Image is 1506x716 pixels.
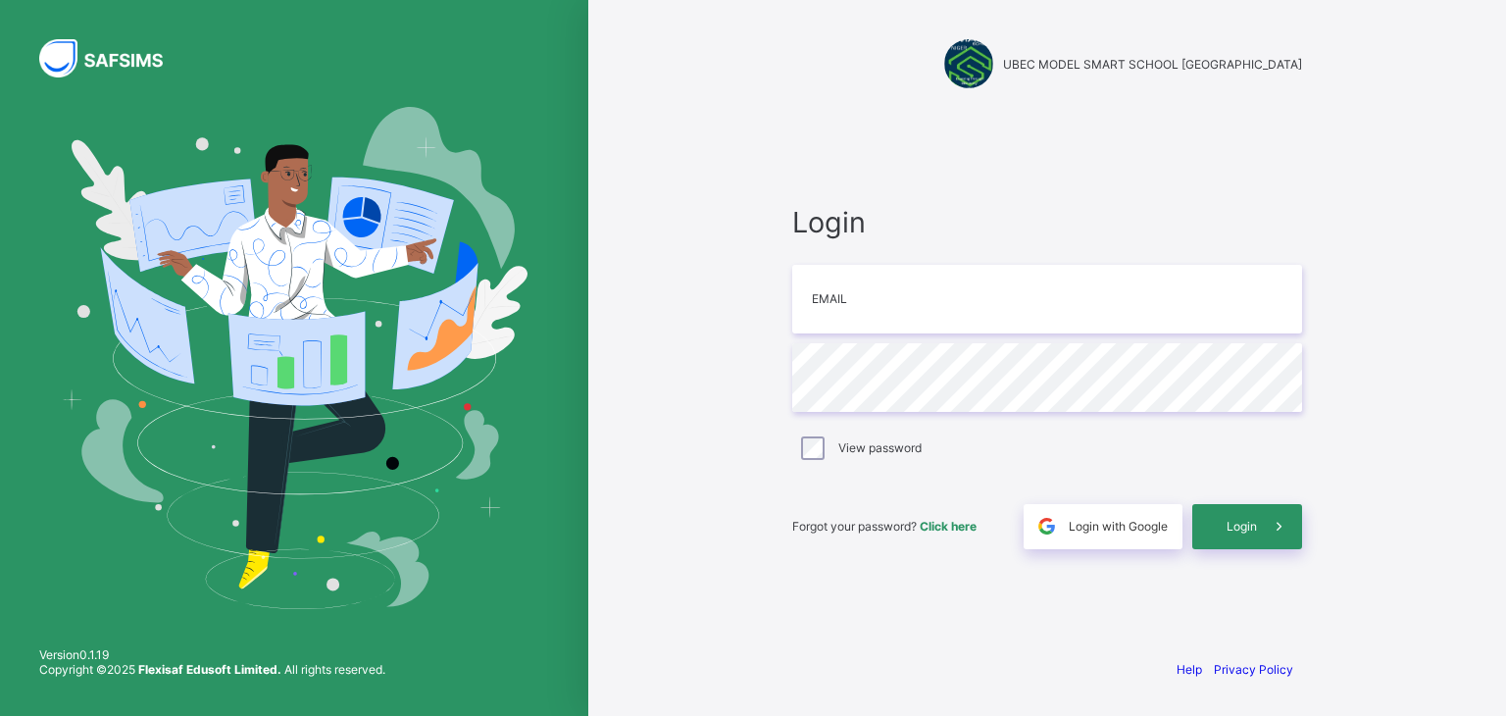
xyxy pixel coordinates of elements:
span: Login with Google [1069,519,1168,534]
span: Forgot your password? [792,519,977,534]
span: Login [792,205,1302,239]
a: Click here [920,519,977,534]
strong: Flexisaf Edusoft Limited. [138,662,281,677]
span: Login [1227,519,1257,534]
img: Hero Image [61,107,527,609]
span: UBEC MODEL SMART SCHOOL [GEOGRAPHIC_DATA] [1003,57,1302,72]
img: google.396cfc9801f0270233282035f929180a.svg [1035,515,1058,537]
a: Privacy Policy [1214,662,1293,677]
label: View password [838,440,922,455]
a: Help [1177,662,1202,677]
span: Copyright © 2025 All rights reserved. [39,662,385,677]
span: Version 0.1.19 [39,647,385,662]
img: SAFSIMS Logo [39,39,186,77]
